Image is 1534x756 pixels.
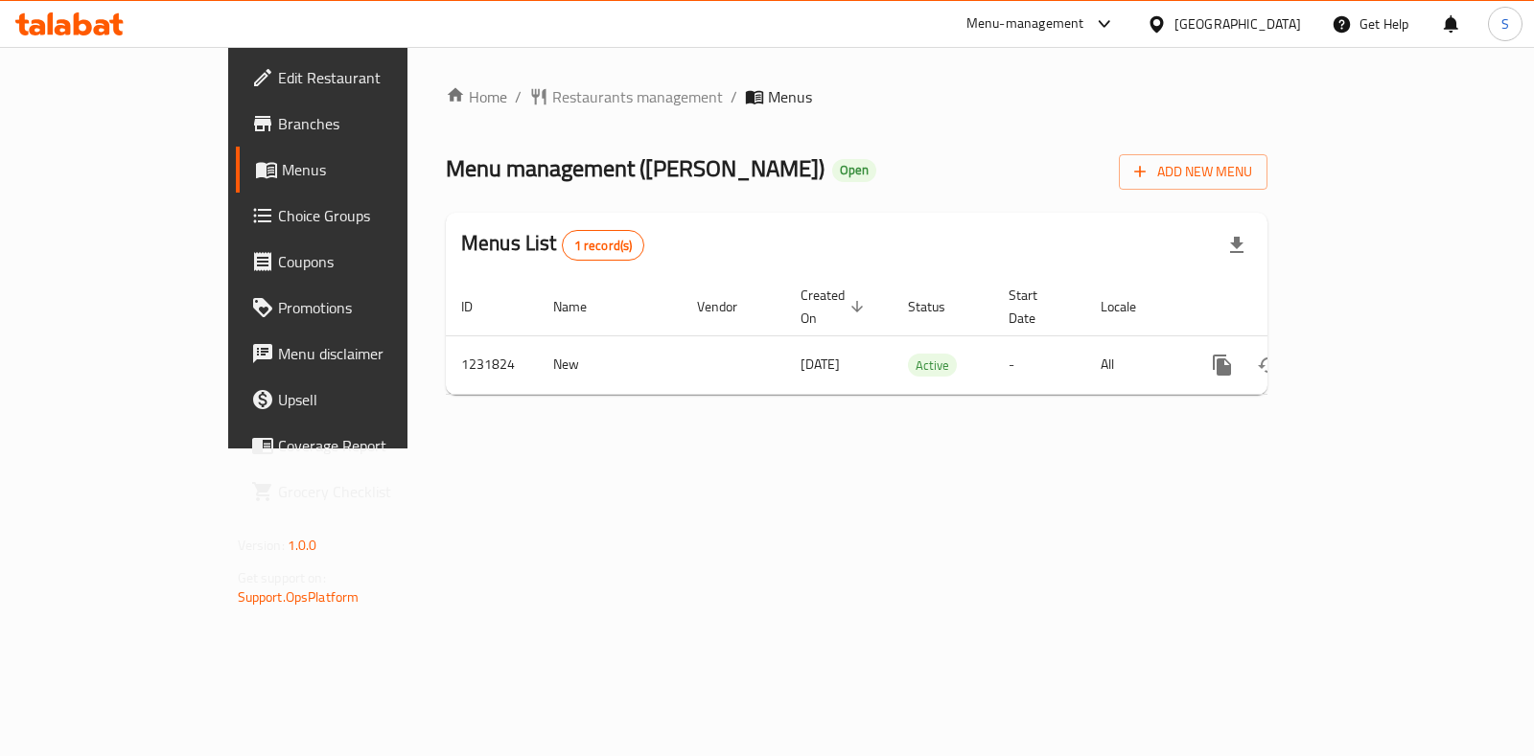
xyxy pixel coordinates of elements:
a: Menu disclaimer [236,331,484,377]
span: Add New Menu [1134,160,1252,184]
span: Branches [278,112,469,135]
a: Upsell [236,377,484,423]
li: / [731,85,737,108]
span: Created On [801,284,870,330]
span: Vendor [697,295,762,318]
span: Coverage Report [278,434,469,457]
span: Get support on: [238,565,326,590]
span: [DATE] [801,352,840,377]
span: Active [908,355,957,377]
span: Restaurants management [552,85,723,108]
li: / [515,85,522,108]
span: Choice Groups [278,204,469,227]
a: Promotions [236,285,484,331]
span: Version: [238,533,285,558]
span: Open [832,162,876,178]
nav: breadcrumb [446,85,1267,108]
button: more [1199,342,1245,388]
a: Edit Restaurant [236,55,484,101]
div: Open [832,159,876,182]
span: Menus [768,85,812,108]
button: Change Status [1245,342,1291,388]
a: Choice Groups [236,193,484,239]
td: - [993,335,1085,394]
div: Total records count [562,230,645,261]
a: Restaurants management [529,85,723,108]
span: Name [553,295,612,318]
a: Coupons [236,239,484,285]
span: Status [908,295,970,318]
span: 1.0.0 [288,533,317,558]
table: enhanced table [446,278,1399,395]
button: Add New Menu [1119,154,1267,190]
div: Export file [1214,222,1260,268]
td: 1231824 [446,335,538,394]
span: Menus [282,158,469,181]
h2: Menus List [461,229,644,261]
a: Coverage Report [236,423,484,469]
span: Coupons [278,250,469,273]
span: Grocery Checklist [278,480,469,503]
td: New [538,335,682,394]
span: S [1501,13,1509,34]
span: Menu management ( [PERSON_NAME] ) [446,147,825,190]
div: Menu-management [966,12,1084,35]
a: Menus [236,147,484,193]
span: Menu disclaimer [278,342,469,365]
a: Support.OpsPlatform [238,584,360,609]
a: Branches [236,101,484,147]
span: Edit Restaurant [278,66,469,89]
span: 1 record(s) [563,237,644,255]
td: All [1085,335,1184,394]
a: Grocery Checklist [236,469,484,515]
span: Upsell [278,388,469,411]
div: [GEOGRAPHIC_DATA] [1174,13,1301,34]
span: Promotions [278,296,469,319]
span: Locale [1101,295,1161,318]
th: Actions [1184,278,1399,336]
span: Start Date [1009,284,1062,330]
span: ID [461,295,498,318]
